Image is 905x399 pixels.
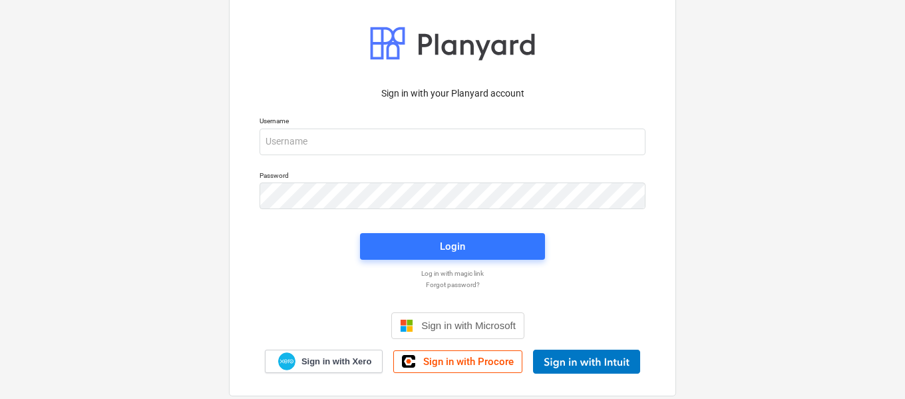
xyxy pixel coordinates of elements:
img: Xero logo [278,352,295,370]
span: Sign in with Microsoft [421,320,516,331]
div: Login [440,238,465,255]
p: Password [260,171,645,183]
p: Sign in with your Planyard account [260,87,645,101]
a: Sign in with Procore [393,350,522,373]
a: Forgot password? [253,280,652,289]
span: Sign in with Procore [423,356,514,368]
a: Log in with magic link [253,269,652,278]
span: Sign in with Xero [301,356,371,368]
img: Microsoft logo [400,319,413,332]
input: Username [260,129,645,155]
button: Login [360,233,545,260]
p: Username [260,117,645,128]
a: Sign in with Xero [265,350,383,373]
